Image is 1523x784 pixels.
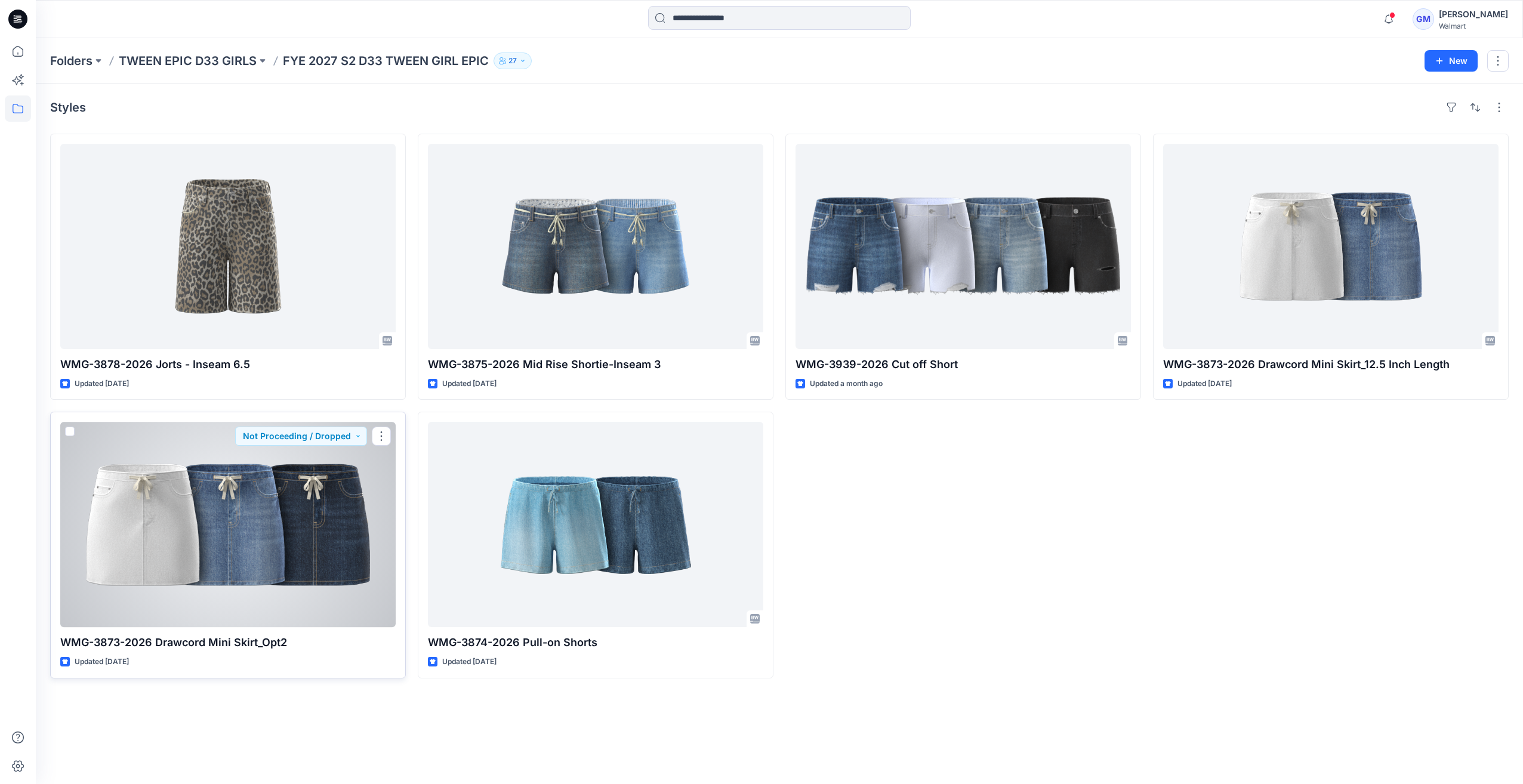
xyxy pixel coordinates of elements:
[442,656,497,668] p: Updated [DATE]
[796,356,1131,373] p: WMG-3939-2026 Cut off Short
[60,356,396,373] p: WMG-3878-2026 Jorts - Inseam 6.5
[1177,378,1232,390] p: Updated [DATE]
[508,54,517,67] p: 27
[428,356,763,373] p: WMG-3875-2026 Mid Rise Shortie-Inseam 3
[50,53,93,69] a: Folders
[1439,7,1508,21] div: [PERSON_NAME]
[428,634,763,651] p: WMG-3874-2026 Pull-on Shorts
[50,100,86,115] h4: Styles
[796,144,1131,349] a: WMG-3939-2026 Cut off Short
[1163,356,1499,373] p: WMG-3873-2026 Drawcord Mini Skirt_12.5 Inch Length
[1413,8,1434,30] div: GM
[442,378,497,390] p: Updated [DATE]
[60,422,396,627] a: WMG-3873-2026 Drawcord Mini Skirt_Opt2
[60,634,396,651] p: WMG-3873-2026 Drawcord Mini Skirt_Opt2
[60,144,396,349] a: WMG-3878-2026 Jorts - Inseam 6.5
[75,656,129,668] p: Updated [DATE]
[428,422,763,627] a: WMG-3874-2026 Pull-on Shorts
[494,53,532,69] button: 27
[1425,50,1478,72] button: New
[283,53,489,69] p: FYE 2027 S2 D33 TWEEN GIRL EPIC
[1163,144,1499,349] a: WMG-3873-2026 Drawcord Mini Skirt_12.5 Inch Length
[75,378,129,390] p: Updated [DATE]
[810,378,883,390] p: Updated a month ago
[428,144,763,349] a: WMG-3875-2026 Mid Rise Shortie-Inseam 3
[119,53,257,69] a: TWEEN EPIC D33 GIRLS
[1439,21,1508,30] div: Walmart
